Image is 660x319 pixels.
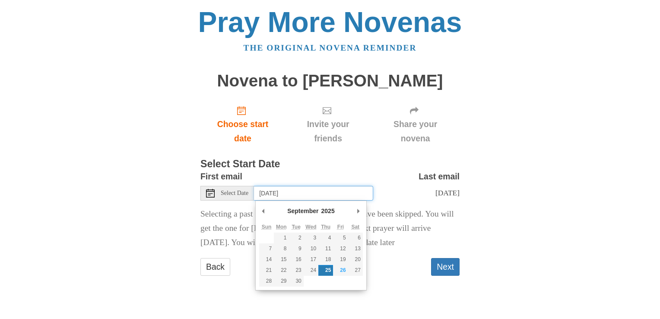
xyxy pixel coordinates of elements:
button: 11 [318,243,333,254]
a: Back [200,258,230,276]
button: 21 [259,265,274,276]
abbr: Thursday [321,224,330,230]
button: 29 [274,276,289,287]
abbr: Sunday [262,224,272,230]
span: [DATE] [435,188,460,197]
abbr: Tuesday [292,224,300,230]
button: 8 [274,243,289,254]
button: 27 [348,265,363,276]
button: 4 [318,233,333,243]
button: 18 [318,254,333,265]
button: 7 [259,243,274,254]
button: Next [431,258,460,276]
div: September [286,204,320,217]
button: 23 [289,265,304,276]
span: Share your novena [380,117,451,146]
a: The original novena reminder [244,43,417,52]
span: Select Date [221,190,248,196]
button: 28 [259,276,274,287]
button: 15 [274,254,289,265]
label: Last email [419,169,460,184]
button: 10 [304,243,318,254]
button: 5 [333,233,348,243]
button: 20 [348,254,363,265]
button: 16 [289,254,304,265]
button: 12 [333,243,348,254]
button: 19 [333,254,348,265]
label: First email [200,169,242,184]
a: Choose start date [200,99,285,150]
button: Next Month [354,204,363,217]
button: 24 [304,265,318,276]
span: Invite your friends [294,117,362,146]
input: Use the arrow keys to pick a date [254,186,373,201]
a: Pray More Novenas [198,6,462,38]
button: 30 [289,276,304,287]
button: 22 [274,265,289,276]
div: Click "Next" to confirm your start date first. [371,99,460,150]
button: Previous Month [259,204,268,217]
button: 26 [333,265,348,276]
abbr: Saturday [351,224,359,230]
p: Selecting a past date means all the past prayers have been skipped. You will get the one for [DAT... [200,207,460,250]
button: 25 [318,265,333,276]
h3: Select Start Date [200,159,460,170]
button: 14 [259,254,274,265]
abbr: Wednesday [305,224,316,230]
button: 6 [348,233,363,243]
abbr: Friday [337,224,344,230]
button: 3 [304,233,318,243]
div: Click "Next" to confirm your start date first. [285,99,371,150]
button: 17 [304,254,318,265]
button: 2 [289,233,304,243]
abbr: Monday [276,224,287,230]
div: 2025 [320,204,336,217]
span: Choose start date [209,117,276,146]
button: 1 [274,233,289,243]
button: 9 [289,243,304,254]
button: 13 [348,243,363,254]
h1: Novena to [PERSON_NAME] [200,72,460,90]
